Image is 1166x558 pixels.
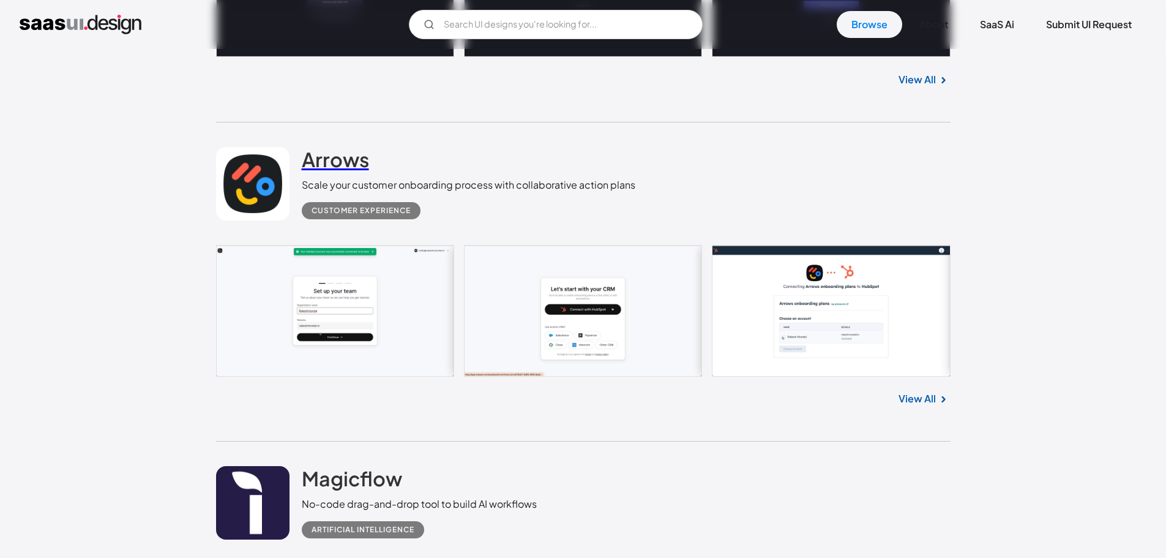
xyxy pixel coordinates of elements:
a: View All [899,72,936,87]
h2: Arrows [302,147,369,172]
a: Browse [837,11,902,38]
input: Search UI designs you're looking for... [409,10,703,39]
form: Email Form [409,10,703,39]
div: No-code drag-and-drop tool to build AI workflows [302,497,537,511]
div: Scale your customer onboarding process with collaborative action plans [302,178,635,192]
h2: Magicflow [302,466,402,491]
a: Arrows [302,147,369,178]
a: SaaS Ai [965,11,1029,38]
a: View All [899,391,936,406]
div: Customer Experience [312,203,411,218]
a: About [905,11,963,38]
a: Magicflow [302,466,402,497]
a: home [20,15,141,34]
a: Submit UI Request [1031,11,1146,38]
div: Artificial Intelligence [312,522,414,537]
